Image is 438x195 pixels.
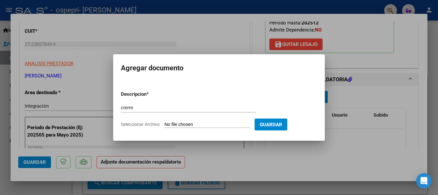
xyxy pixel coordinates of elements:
div: Open Intercom Messenger [416,173,432,189]
p: Descripcion [121,91,180,98]
button: Guardar [255,119,287,130]
span: Guardar [260,122,282,128]
h2: Agregar documento [121,62,317,74]
span: Seleccionar Archivo [121,122,160,127]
